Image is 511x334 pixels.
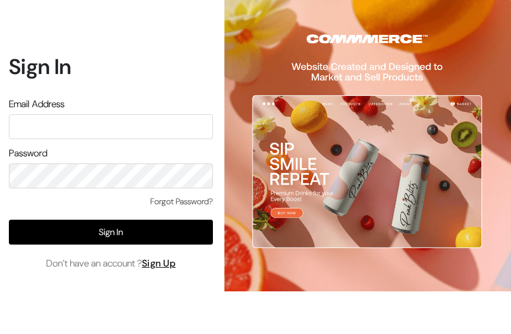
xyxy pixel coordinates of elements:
label: Password [9,146,47,160]
button: Sign In [9,220,213,245]
h1: Sign In [9,54,213,79]
label: Email Address [9,97,64,111]
a: Sign Up [142,257,176,269]
a: Forgot Password? [150,195,213,208]
span: Don’t have an account ? [46,256,176,271]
